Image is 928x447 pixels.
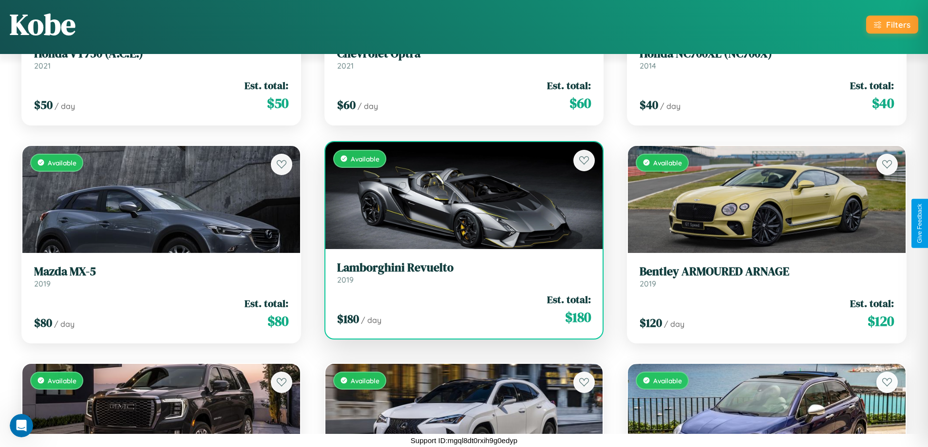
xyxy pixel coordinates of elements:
[54,319,75,329] span: / day
[640,315,662,331] span: $ 120
[547,78,591,92] span: Est. total:
[866,16,918,34] button: Filters
[850,78,894,92] span: Est. total:
[34,265,288,279] h3: Mazda MX-5
[547,292,591,306] span: Est. total:
[358,101,378,111] span: / day
[34,97,53,113] span: $ 50
[640,61,656,71] span: 2014
[267,93,288,113] span: $ 50
[55,101,75,111] span: / day
[664,319,684,329] span: / day
[337,61,354,71] span: 2021
[34,279,51,288] span: 2019
[872,93,894,113] span: $ 40
[640,265,894,279] h3: Bentley ARMOURED ARNAGE
[34,315,52,331] span: $ 80
[267,311,288,331] span: $ 80
[916,204,923,243] div: Give Feedback
[337,47,591,71] a: Chevrolet Optra2021
[565,307,591,327] span: $ 180
[337,261,591,285] a: Lamborghini Revuelto2019
[640,97,658,113] span: $ 40
[640,47,894,71] a: Honda NC700XL (NC700X)2014
[337,47,591,61] h3: Chevrolet Optra
[10,4,76,44] h1: Kobe
[411,434,517,447] p: Support ID: mgql8dt0rxih9g0edyp
[34,61,51,71] span: 2021
[34,47,288,61] h3: Honda VT750 (A.C.E.)
[868,311,894,331] span: $ 120
[653,376,682,385] span: Available
[569,93,591,113] span: $ 60
[351,376,379,385] span: Available
[653,159,682,167] span: Available
[361,315,381,325] span: / day
[48,376,76,385] span: Available
[337,275,354,285] span: 2019
[34,265,288,288] a: Mazda MX-52019
[886,19,910,30] div: Filters
[10,414,33,437] iframe: Intercom live chat
[337,261,591,275] h3: Lamborghini Revuelto
[245,296,288,310] span: Est. total:
[640,265,894,288] a: Bentley ARMOURED ARNAGE2019
[850,296,894,310] span: Est. total:
[48,159,76,167] span: Available
[351,155,379,163] span: Available
[660,101,681,111] span: / day
[640,279,656,288] span: 2019
[245,78,288,92] span: Est. total:
[337,311,359,327] span: $ 180
[34,47,288,71] a: Honda VT750 (A.C.E.)2021
[640,47,894,61] h3: Honda NC700XL (NC700X)
[337,97,356,113] span: $ 60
